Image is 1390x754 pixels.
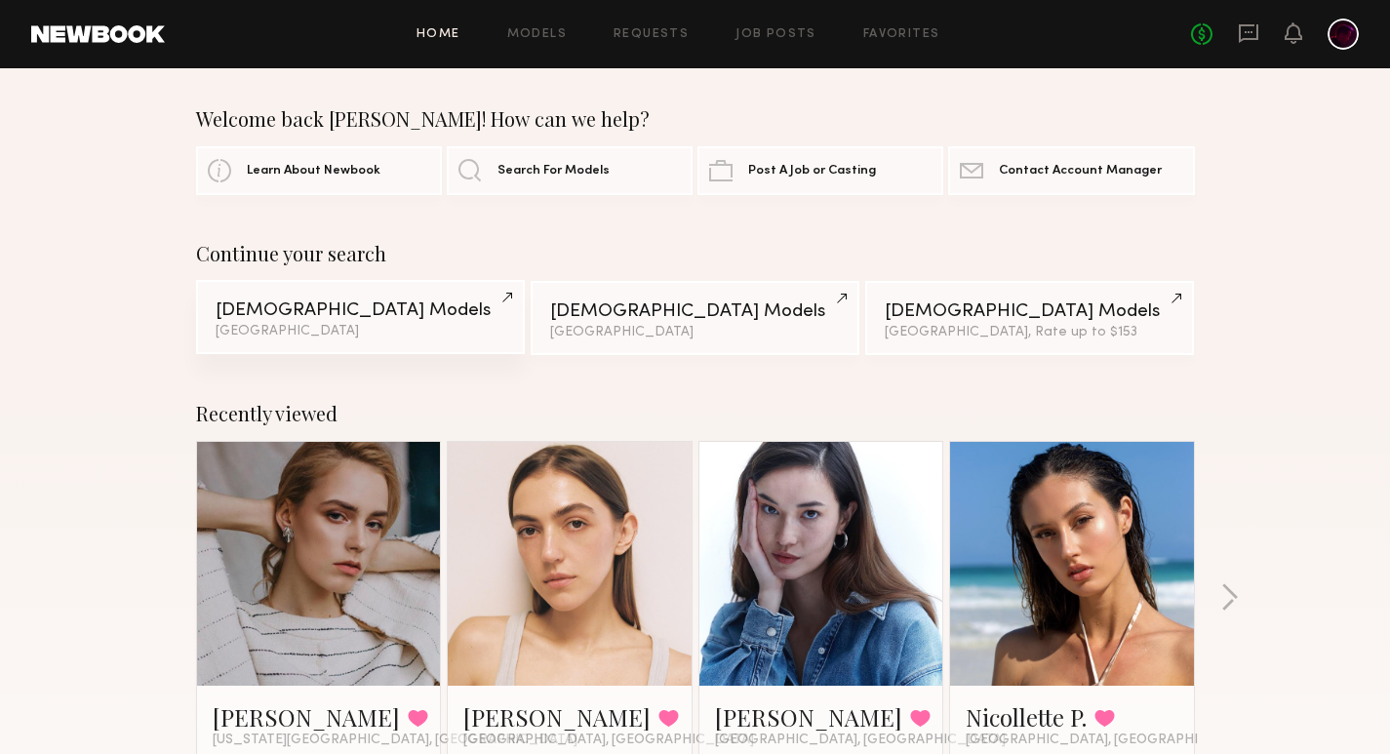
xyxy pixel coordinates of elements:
a: Job Posts [735,28,816,41]
div: [GEOGRAPHIC_DATA], Rate up to $153 [885,326,1174,339]
a: Contact Account Manager [948,146,1194,195]
span: Contact Account Manager [999,165,1162,178]
span: [GEOGRAPHIC_DATA], [GEOGRAPHIC_DATA] [966,733,1256,748]
div: Welcome back [PERSON_NAME]! How can we help? [196,107,1195,131]
span: Post A Job or Casting [748,165,876,178]
a: Home [417,28,460,41]
a: Models [507,28,567,41]
span: Learn About Newbook [247,165,380,178]
div: [DEMOGRAPHIC_DATA] Models [885,302,1174,321]
div: [GEOGRAPHIC_DATA] [550,326,840,339]
a: Nicollette P. [966,701,1087,733]
a: [DEMOGRAPHIC_DATA] Models[GEOGRAPHIC_DATA] [531,281,859,355]
div: [DEMOGRAPHIC_DATA] Models [216,301,505,320]
a: [PERSON_NAME] [213,701,400,733]
span: [GEOGRAPHIC_DATA], [GEOGRAPHIC_DATA] [463,733,754,748]
a: [DEMOGRAPHIC_DATA] Models[GEOGRAPHIC_DATA], Rate up to $153 [865,281,1194,355]
a: [DEMOGRAPHIC_DATA] Models[GEOGRAPHIC_DATA] [196,280,525,354]
a: Post A Job or Casting [697,146,943,195]
div: [GEOGRAPHIC_DATA] [216,325,505,338]
a: Learn About Newbook [196,146,442,195]
div: Recently viewed [196,402,1195,425]
a: [PERSON_NAME] [715,701,902,733]
span: Search For Models [497,165,610,178]
div: [DEMOGRAPHIC_DATA] Models [550,302,840,321]
a: Favorites [863,28,940,41]
span: [US_STATE][GEOGRAPHIC_DATA], [GEOGRAPHIC_DATA] [213,733,577,748]
a: Requests [614,28,689,41]
div: Continue your search [196,242,1195,265]
span: [GEOGRAPHIC_DATA], [GEOGRAPHIC_DATA] [715,733,1006,748]
a: Search For Models [447,146,693,195]
a: [PERSON_NAME] [463,701,651,733]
